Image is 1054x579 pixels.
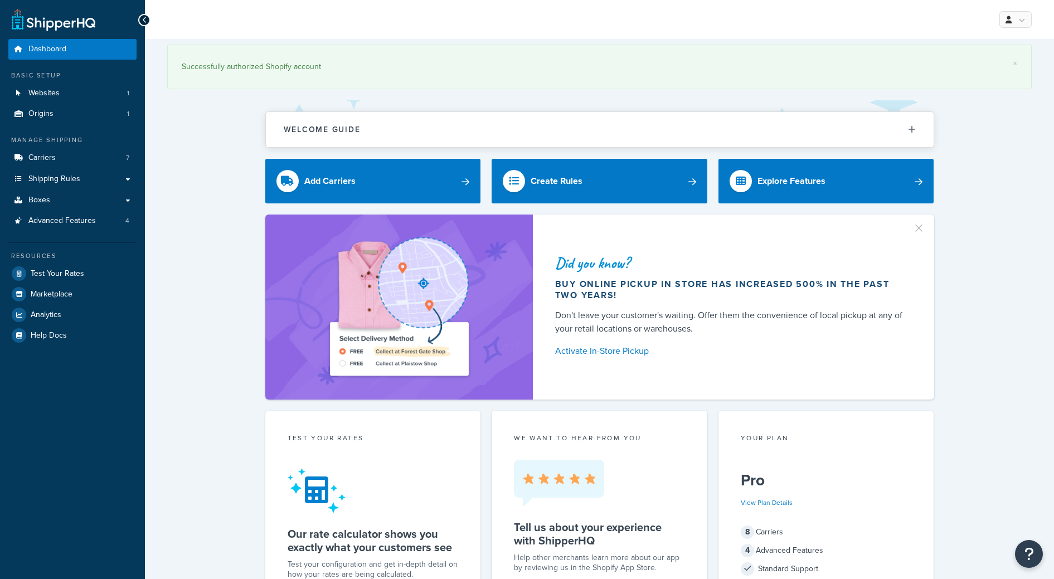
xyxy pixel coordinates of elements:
div: Carriers [741,524,912,540]
span: 4 [125,216,129,226]
div: Advanced Features [741,543,912,558]
li: Advanced Features [8,211,137,231]
a: Activate In-Store Pickup [555,343,907,359]
span: Origins [28,109,54,119]
span: 8 [741,526,754,539]
li: Carriers [8,148,137,168]
span: Boxes [28,196,50,205]
span: Marketplace [31,290,72,299]
img: ad-shirt-map-b0359fc47e01cab431d101c4b569394f6a03f54285957d908178d52f29eb9668.png [298,231,500,383]
a: × [1013,59,1017,68]
span: Shipping Rules [28,174,80,184]
a: Help Docs [8,325,137,346]
span: Help Docs [31,331,67,340]
div: Create Rules [531,173,582,189]
a: Carriers7 [8,148,137,168]
a: Test Your Rates [8,264,137,284]
a: Shipping Rules [8,169,137,189]
span: 1 [127,89,129,98]
span: 7 [126,153,129,163]
span: Advanced Features [28,216,96,226]
p: Help other merchants learn more about our app by reviewing us in the Shopify App Store. [514,553,685,573]
a: Boxes [8,190,137,211]
a: Marketplace [8,284,137,304]
div: Resources [8,251,137,261]
a: Create Rules [492,159,707,203]
div: Test your rates [288,433,459,446]
a: Origins1 [8,104,137,124]
span: Websites [28,89,60,98]
span: 1 [127,109,129,119]
div: Buy online pickup in store has increased 500% in the past two years! [555,279,907,301]
h5: Pro [741,471,912,489]
h2: Welcome Guide [284,125,361,134]
div: Your Plan [741,433,912,446]
li: Origins [8,104,137,124]
div: Don't leave your customer's waiting. Offer them the convenience of local pickup at any of your re... [555,309,907,335]
h5: Tell us about your experience with ShipperHQ [514,520,685,547]
span: Carriers [28,153,56,163]
div: Basic Setup [8,71,137,80]
button: Welcome Guide [266,112,934,147]
a: Websites1 [8,83,137,104]
a: Explore Features [718,159,934,203]
div: Did you know? [555,255,907,271]
span: 4 [741,544,754,557]
div: Add Carriers [304,173,356,189]
span: Analytics [31,310,61,320]
a: View Plan Details [741,498,793,508]
a: Analytics [8,305,137,325]
li: Websites [8,83,137,104]
div: Manage Shipping [8,135,137,145]
a: Dashboard [8,39,137,60]
div: Explore Features [757,173,825,189]
button: Open Resource Center [1015,540,1043,568]
a: Advanced Features4 [8,211,137,231]
a: Add Carriers [265,159,481,203]
span: Test Your Rates [31,269,84,279]
div: Successfully authorized Shopify account [182,59,1017,75]
h5: Our rate calculator shows you exactly what your customers see [288,527,459,554]
div: Standard Support [741,561,912,577]
span: Dashboard [28,45,66,54]
p: we want to hear from you [514,433,685,443]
